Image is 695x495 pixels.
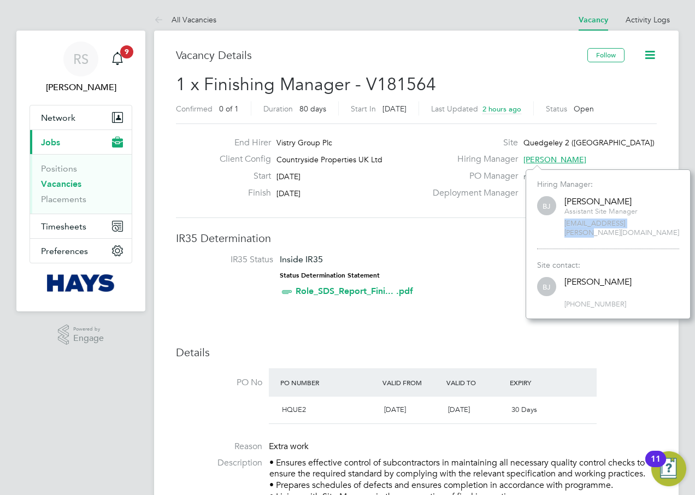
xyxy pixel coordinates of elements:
[426,187,518,199] label: Deployment Manager
[41,163,77,174] a: Positions
[211,170,271,182] label: Start
[176,48,587,62] h3: Vacancy Details
[211,187,271,199] label: Finish
[564,300,679,309] span: [PHONE_NUMBER]
[523,138,655,148] span: Quedgeley 2 ([GEOGRAPHIC_DATA])
[41,179,81,189] a: Vacancies
[296,286,413,296] a: Role_SDS_Report_Fini... .pdf
[276,188,301,198] span: [DATE]
[154,15,216,25] a: All Vacancies
[574,104,594,114] span: Open
[73,334,104,343] span: Engage
[537,260,679,270] div: Site contact:
[511,405,537,414] span: 30 Days
[176,345,657,360] h3: Details
[384,405,406,414] span: [DATE]
[176,377,262,388] label: PO No
[587,48,625,62] button: Follow
[579,15,608,25] a: Vacancy
[269,441,309,452] span: Extra work
[431,104,478,114] label: Last Updated
[73,325,104,334] span: Powered by
[523,172,534,181] span: n/a
[41,113,75,123] span: Network
[537,179,679,189] div: Hiring Manager:
[47,274,115,292] img: hays-logo-retina.png
[276,155,382,164] span: Countryside Properties UK Ltd
[299,104,326,114] span: 80 days
[564,276,632,288] div: [PERSON_NAME]
[73,52,89,66] span: RS
[351,104,376,114] label: Start In
[211,137,271,149] label: End Hirer
[380,373,444,392] div: Valid From
[41,137,60,148] span: Jobs
[30,81,132,94] span: Richard Spear
[426,170,518,182] label: PO Manager
[507,373,571,392] div: Expiry
[107,42,128,76] a: 9
[120,45,133,58] span: 9
[30,214,132,238] button: Timesheets
[263,104,293,114] label: Duration
[176,457,262,469] label: Description
[176,231,657,245] h3: IR35 Determination
[280,254,323,264] span: Inside IR35
[523,155,586,164] span: [PERSON_NAME]
[219,104,239,114] span: 0 of 1
[211,154,271,165] label: Client Config
[30,42,132,94] a: RS[PERSON_NAME]
[537,278,556,297] span: BJ
[280,272,380,279] strong: Status Determination Statement
[187,254,273,266] label: IR35 Status
[41,246,88,256] span: Preferences
[651,451,686,486] button: Open Resource Center, 11 new notifications
[564,219,679,238] span: [EMAIL_ADDRESS][PERSON_NAME][DOMAIN_NAME]
[30,154,132,214] div: Jobs
[382,104,407,114] span: [DATE]
[30,274,132,292] a: Go to home page
[426,154,518,165] label: Hiring Manager
[16,31,145,311] nav: Main navigation
[537,197,556,216] span: BJ
[282,405,306,414] span: HQUE2
[58,325,104,345] a: Powered byEngage
[176,441,262,452] label: Reason
[651,459,661,473] div: 11
[426,137,518,149] label: Site
[482,104,521,114] span: 2 hours ago
[30,105,132,129] button: Network
[448,405,470,414] span: [DATE]
[626,15,670,25] a: Activity Logs
[278,373,380,392] div: PO Number
[30,130,132,154] button: Jobs
[176,104,213,114] label: Confirmed
[564,196,637,208] div: [PERSON_NAME]
[41,221,86,232] span: Timesheets
[546,104,567,114] label: Status
[564,207,637,216] span: Assistant Site Manager
[176,74,436,95] span: 1 x Finishing Manager - V181564
[276,138,332,148] span: Vistry Group Plc
[276,172,301,181] span: [DATE]
[41,194,86,204] a: Placements
[30,239,132,263] button: Preferences
[444,373,508,392] div: Valid To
